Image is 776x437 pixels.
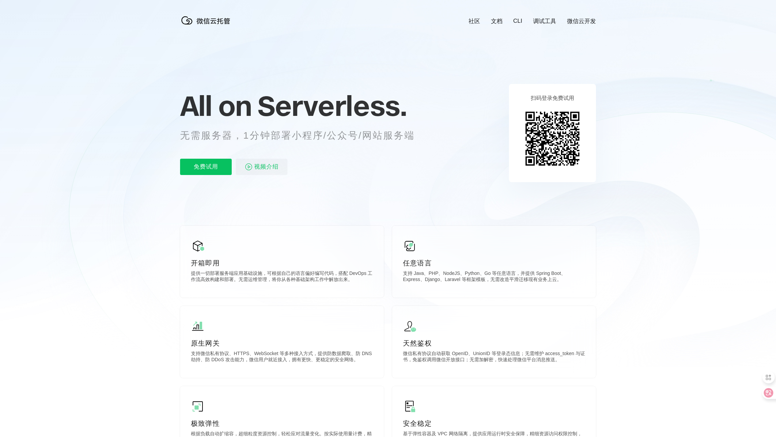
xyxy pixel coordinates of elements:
p: 天然鉴权 [403,338,585,348]
p: 原生网关 [191,338,373,348]
p: 微信私有协议自动获取 OpenID、UnionID 等登录态信息；无需维护 access_token 与证书，免鉴权调用微信开放接口；无需加解密，快速处理微信平台消息推送。 [403,351,585,364]
p: 支持微信私有协议、HTTPS、WebSocket 等多种接入方式，提供防数据爬取、防 DNS 劫持、防 DDoS 攻击能力，微信用户就近接入，拥有更快、更稳定的安全网络。 [191,351,373,364]
a: 微信云开发 [567,17,596,25]
a: 文档 [491,17,502,25]
img: 微信云托管 [180,14,234,27]
a: 微信云托管 [180,22,234,28]
span: Serverless. [258,89,407,123]
p: 无需服务器，1分钟部署小程序/公众号/网站服务端 [180,129,427,142]
p: 提供一切部署服务端应用基础设施，可根据自己的语言偏好编写代码，搭配 DevOps 工作流高效构建和部署。无需运维管理，将你从各种基础架构工作中解放出来。 [191,270,373,284]
p: 扫码登录免费试用 [531,95,574,102]
a: 调试工具 [533,17,556,25]
p: 开箱即用 [191,258,373,268]
span: 视频介绍 [254,159,279,175]
a: 社区 [469,17,480,25]
p: 任意语言 [403,258,585,268]
span: All on [180,89,251,123]
img: video_play.svg [245,163,253,171]
a: CLI [513,18,522,24]
p: 免费试用 [180,159,232,175]
p: 支持 Java、PHP、NodeJS、Python、Go 等任意语言，并提供 Spring Boot、Express、Django、Laravel 等框架模板，无需改造平滑迁移现有业务上云。 [403,270,585,284]
p: 安全稳定 [403,419,585,428]
p: 极致弹性 [191,419,373,428]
